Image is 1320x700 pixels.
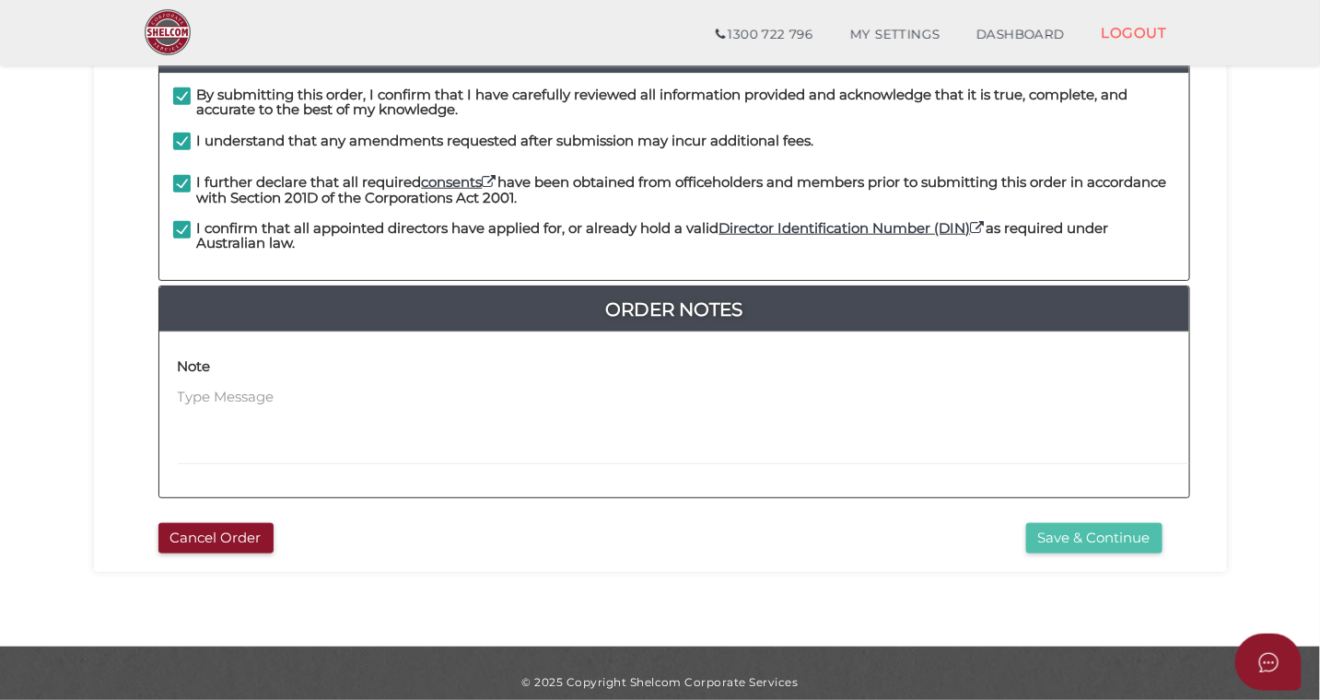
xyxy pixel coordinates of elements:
h4: I further declare that all required have been obtained from officeholders and members prior to su... [197,175,1175,205]
a: MY SETTINGS [832,17,959,53]
h4: Note [178,359,211,375]
a: consents [422,173,498,191]
a: Order Notes [159,295,1189,324]
a: LOGOUT [1083,14,1186,52]
button: Open asap [1235,634,1302,691]
button: Cancel Order [158,523,274,554]
div: © 2025 Copyright Shelcom Corporate Services [108,674,1213,690]
h4: By submitting this order, I confirm that I have carefully reviewed all information provided and a... [197,87,1175,118]
h4: I confirm that all appointed directors have applied for, or already hold a valid as required unde... [197,221,1175,251]
h4: I understand that any amendments requested after submission may incur additional fees. [197,134,814,149]
a: DASHBOARD [958,17,1083,53]
a: 1300 722 796 [697,17,831,53]
button: Save & Continue [1026,523,1162,554]
a: Director Identification Number (DIN) [719,219,987,237]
